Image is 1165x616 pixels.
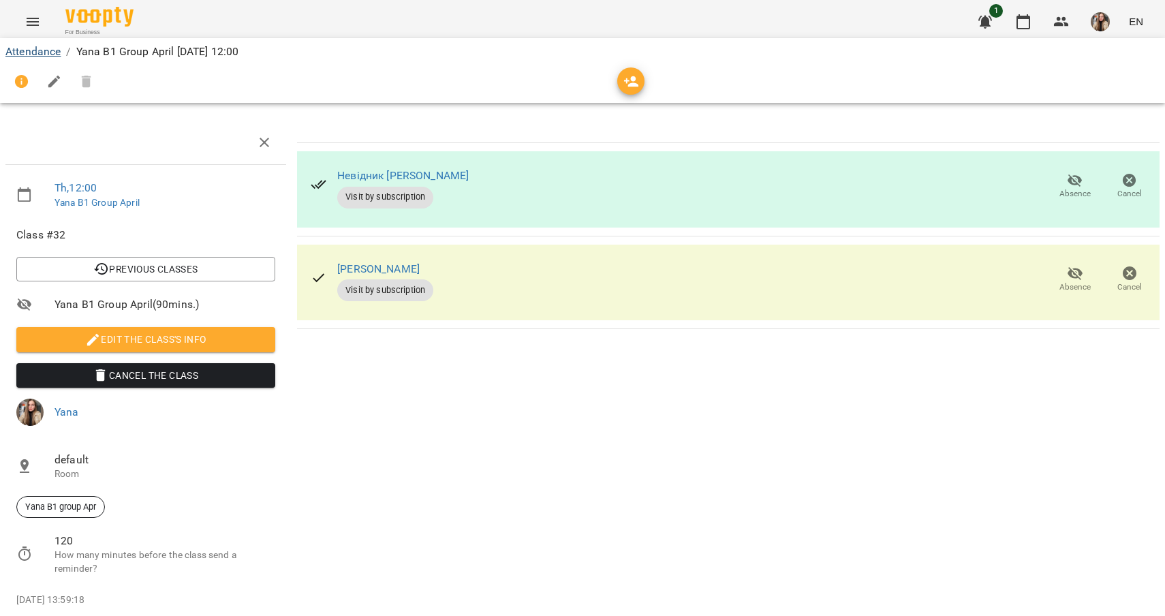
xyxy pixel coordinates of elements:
span: EN [1129,14,1143,29]
span: Cancel the class [27,367,264,384]
button: EN [1123,9,1149,34]
div: Yana B1 group Apr [16,496,105,518]
span: Absence [1059,188,1091,200]
a: [PERSON_NAME] [337,262,420,275]
p: [DATE] 13:59:18 [16,594,275,607]
button: Cancel the class [16,363,275,388]
span: Visit by subscription [337,284,433,296]
button: Cancel [1102,260,1157,298]
span: Cancel [1117,188,1142,200]
button: Previous Classes [16,257,275,281]
img: ff8a976e702017e256ed5c6ae80139e5.jpg [1091,12,1110,31]
li: / [66,44,70,60]
span: Yana B1 group Apr [17,501,104,513]
span: Previous Classes [27,261,264,277]
button: Cancel [1102,168,1157,206]
img: Voopty Logo [65,7,134,27]
p: How many minutes before the class send a reminder? [55,549,275,575]
span: Class #32 [16,227,275,243]
button: Absence [1048,168,1102,206]
p: Room [55,467,275,481]
nav: breadcrumb [5,44,1160,60]
a: Th , 12:00 [55,181,97,194]
span: Yana B1 Group April ( 90 mins. ) [55,296,275,313]
button: Edit the class's Info [16,327,275,352]
a: Yana B1 Group April [55,197,140,208]
span: 120 [55,533,275,549]
span: Cancel [1117,281,1142,293]
span: Visit by subscription [337,191,433,203]
button: Menu [16,5,49,38]
a: Yana [55,405,79,418]
span: Edit the class's Info [27,331,264,348]
span: For Business [65,28,134,37]
span: default [55,452,275,468]
button: Absence [1048,260,1102,298]
span: 1 [989,4,1003,18]
img: ff8a976e702017e256ed5c6ae80139e5.jpg [16,399,44,426]
span: Absence [1059,281,1091,293]
a: Attendance [5,45,61,58]
p: Yana B1 Group April [DATE] 12:00 [76,44,239,60]
a: Невідник [PERSON_NAME] [337,169,469,182]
